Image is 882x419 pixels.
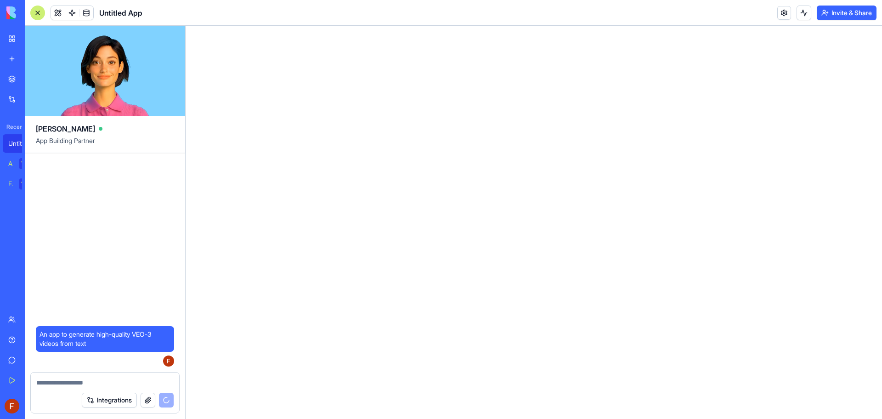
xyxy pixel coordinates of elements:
div: Feedback Form [8,179,13,189]
div: TRY [19,178,34,189]
a: AI Logo GeneratorTRY [3,155,40,173]
img: ACg8ocKtAtPIbjYaxJex0BpEGzFfZ0V2iGoMPzrgDtBwIeCpstntbrA=s96-c [5,399,19,413]
span: Untitled App [99,7,142,18]
img: ACg8ocKtAtPIbjYaxJex0BpEGzFfZ0V2iGoMPzrgDtBwIeCpstntbrA=s96-c [163,356,174,367]
span: Recent [3,123,22,131]
div: AI Logo Generator [8,159,13,168]
span: App Building Partner [36,136,174,153]
div: Untitled App [8,139,34,148]
button: Invite & Share [817,6,876,20]
div: TRY [19,158,34,169]
button: Integrations [82,393,137,408]
a: Untitled App [3,134,40,153]
a: Feedback FormTRY [3,175,40,193]
img: logo [6,6,63,19]
span: An app to generate high-quality VEO-3 videos from text [40,330,170,348]
span: [PERSON_NAME] [36,123,95,134]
